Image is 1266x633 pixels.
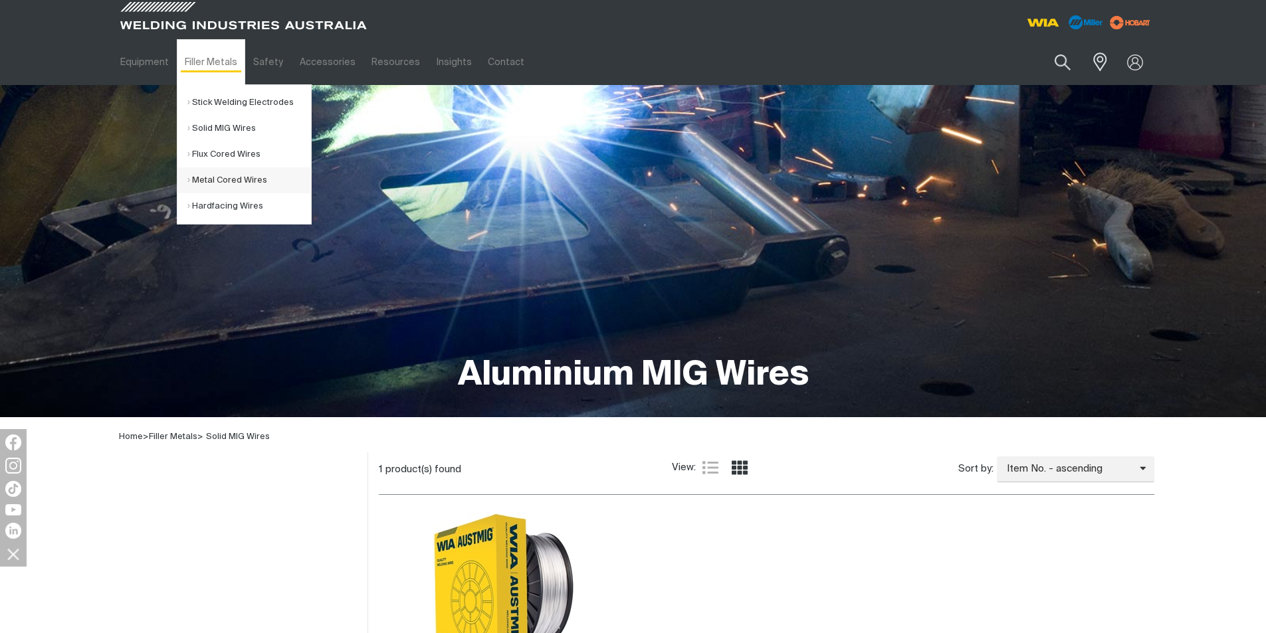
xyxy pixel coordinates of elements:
span: View: [672,460,696,476]
img: TikTok [5,481,21,497]
button: Search products [1040,46,1085,78]
a: Metal Cored Wires [187,167,311,193]
section: Product list controls [379,452,1154,486]
a: Resources [364,39,428,85]
a: Contact [480,39,532,85]
a: Solid MIG Wires [187,116,311,141]
img: YouTube [5,504,21,515]
a: Home [119,432,143,441]
img: Facebook [5,434,21,450]
img: miller [1106,13,1154,33]
a: List view [702,460,718,476]
span: product(s) found [385,464,461,474]
a: Accessories [292,39,364,85]
span: Item No. - ascending [997,462,1140,477]
nav: Main [112,39,894,85]
ul: Filler Metals Submenu [177,84,312,225]
a: Filler Metals [177,39,245,85]
span: Sort by: [958,462,994,477]
div: 1 [379,463,672,476]
h1: Aluminium MIG Wires [458,354,809,397]
img: LinkedIn [5,523,21,539]
a: Safety [245,39,291,85]
a: Solid MIG Wires [206,432,270,441]
span: > [149,432,203,441]
img: hide socials [2,543,25,565]
input: Product name or item number... [1023,46,1085,78]
a: Hardfacing Wires [187,193,311,219]
a: Equipment [112,39,177,85]
a: Stick Welding Electrodes [187,90,311,116]
a: Filler Metals [149,432,197,441]
img: Instagram [5,458,21,474]
a: Insights [428,39,479,85]
span: > [143,432,149,441]
a: Flux Cored Wires [187,141,311,167]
